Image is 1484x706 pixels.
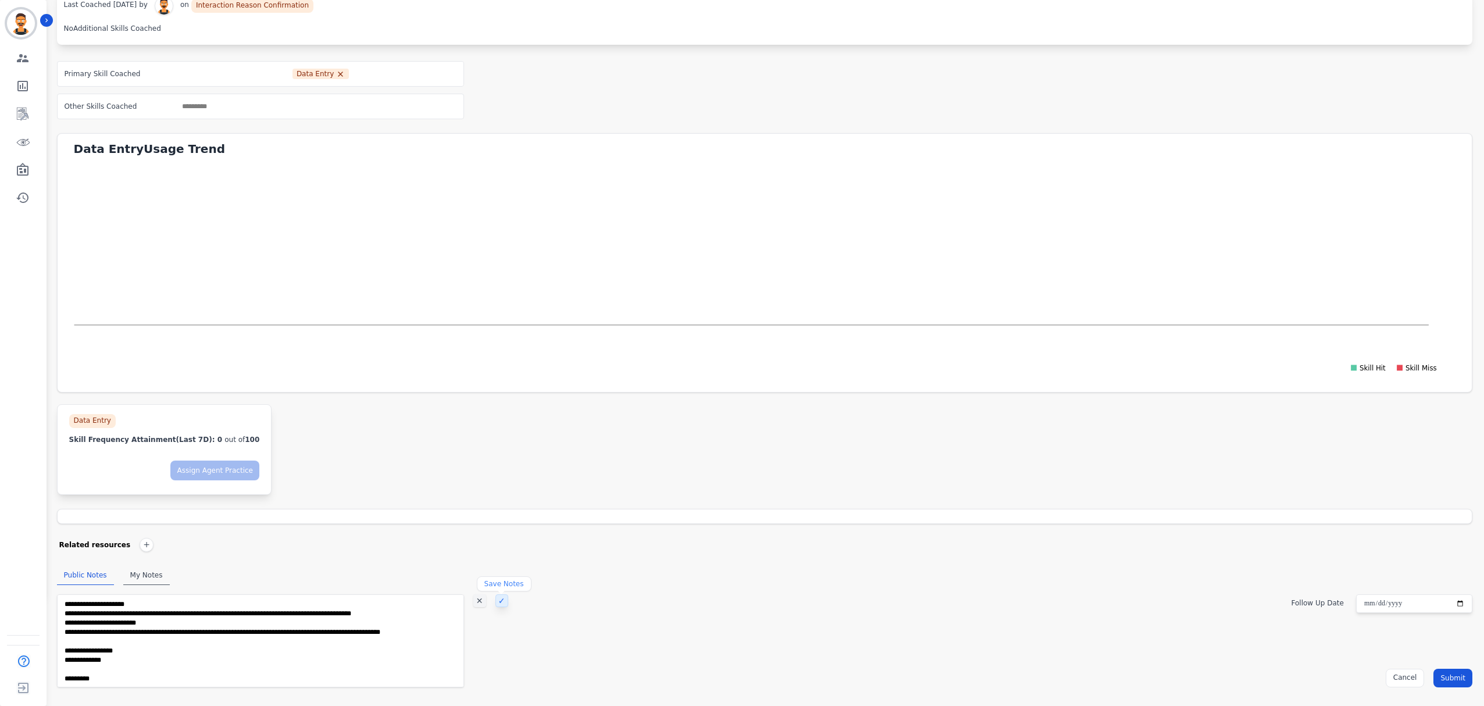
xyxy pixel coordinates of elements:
[291,67,456,81] ul: selected options
[224,436,245,444] span: out of
[176,436,215,444] span: (Last 7D):
[123,566,170,585] div: My Notes
[1360,364,1386,372] text: Skill Hit
[1433,669,1472,687] button: Submit
[170,461,259,480] button: Assign Agent Practice
[59,538,131,552] div: Related resources
[336,70,345,79] button: Remove Data Entry
[64,20,161,38] div: No Additional Skills Coached
[69,435,260,444] div: Skill Frequency Attainment 0 100
[292,69,349,79] li: Data Entry
[69,414,116,428] div: Data Entry
[1292,599,1344,607] label: Follow Up Date
[7,9,35,37] img: Bordered avatar
[57,566,114,585] div: Public Notes
[65,62,141,86] div: Primary Skill Coached
[74,141,1472,157] div: Data Entry Usage Trend
[140,538,154,552] div: +
[495,594,508,607] div: ✓
[484,579,524,589] div: Save Notes
[178,101,248,112] ul: selected options
[473,594,486,607] div: ✕
[1386,669,1425,687] button: Cancel
[1405,364,1436,372] text: Skill Miss
[65,94,137,119] div: Other Skills Coached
